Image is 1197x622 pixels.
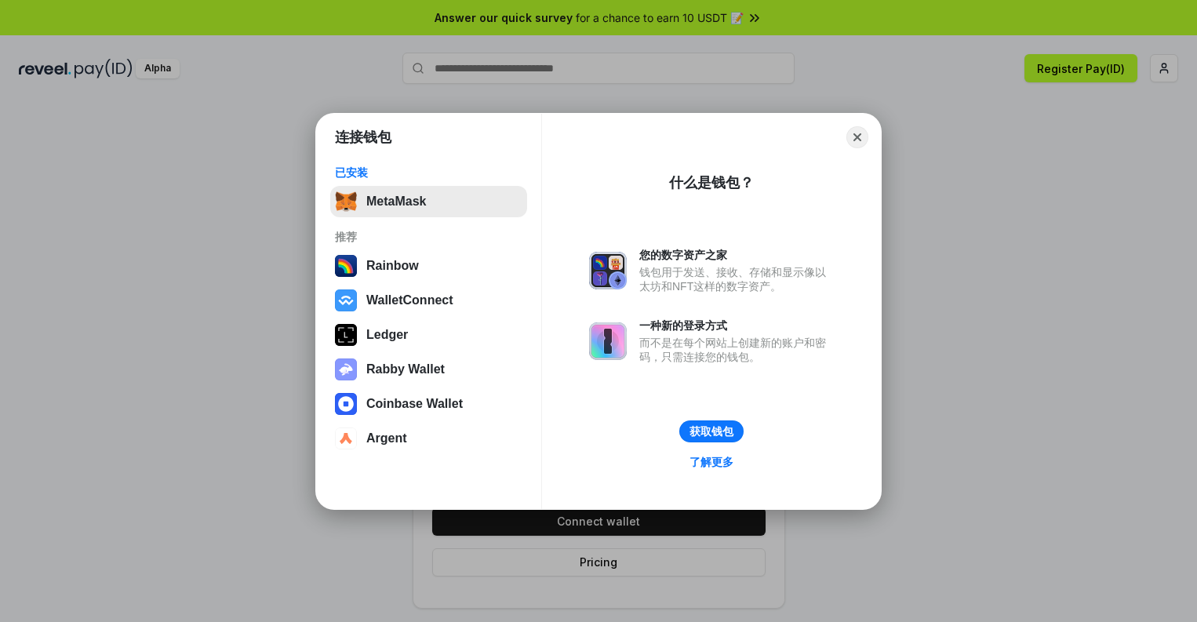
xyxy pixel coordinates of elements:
div: MetaMask [366,195,426,209]
img: svg+xml,%3Csvg%20xmlns%3D%22http%3A%2F%2Fwww.w3.org%2F2000%2Fsvg%22%20fill%3D%22none%22%20viewBox... [589,252,627,289]
button: Coinbase Wallet [330,388,527,420]
button: 获取钱包 [679,420,744,442]
button: Argent [330,423,527,454]
div: 一种新的登录方式 [639,318,834,333]
div: 推荐 [335,230,522,244]
div: Ledger [366,328,408,342]
button: Rabby Wallet [330,354,527,385]
button: Close [846,126,868,148]
img: svg+xml,%3Csvg%20width%3D%2228%22%20height%3D%2228%22%20viewBox%3D%220%200%2028%2028%22%20fill%3D... [335,289,357,311]
img: svg+xml,%3Csvg%20fill%3D%22none%22%20height%3D%2233%22%20viewBox%3D%220%200%2035%2033%22%20width%... [335,191,357,213]
div: Argent [366,431,407,446]
img: svg+xml,%3Csvg%20xmlns%3D%22http%3A%2F%2Fwww.w3.org%2F2000%2Fsvg%22%20fill%3D%22none%22%20viewBox... [335,358,357,380]
button: Ledger [330,319,527,351]
button: WalletConnect [330,285,527,316]
div: Rabby Wallet [366,362,445,376]
div: 什么是钱包？ [669,173,754,192]
button: MetaMask [330,186,527,217]
img: svg+xml,%3Csvg%20xmlns%3D%22http%3A%2F%2Fwww.w3.org%2F2000%2Fsvg%22%20fill%3D%22none%22%20viewBox... [589,322,627,360]
div: 获取钱包 [689,424,733,438]
h1: 连接钱包 [335,128,391,147]
img: svg+xml,%3Csvg%20width%3D%22120%22%20height%3D%22120%22%20viewBox%3D%220%200%20120%20120%22%20fil... [335,255,357,277]
a: 了解更多 [680,452,743,472]
div: 已安装 [335,166,522,180]
img: svg+xml,%3Csvg%20xmlns%3D%22http%3A%2F%2Fwww.w3.org%2F2000%2Fsvg%22%20width%3D%2228%22%20height%3... [335,324,357,346]
button: Rainbow [330,250,527,282]
div: Rainbow [366,259,419,273]
div: 钱包用于发送、接收、存储和显示像以太坊和NFT这样的数字资产。 [639,265,834,293]
div: WalletConnect [366,293,453,307]
img: svg+xml,%3Csvg%20width%3D%2228%22%20height%3D%2228%22%20viewBox%3D%220%200%2028%2028%22%20fill%3D... [335,427,357,449]
div: 了解更多 [689,455,733,469]
div: 而不是在每个网站上创建新的账户和密码，只需连接您的钱包。 [639,336,834,364]
img: svg+xml,%3Csvg%20width%3D%2228%22%20height%3D%2228%22%20viewBox%3D%220%200%2028%2028%22%20fill%3D... [335,393,357,415]
div: Coinbase Wallet [366,397,463,411]
div: 您的数字资产之家 [639,248,834,262]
